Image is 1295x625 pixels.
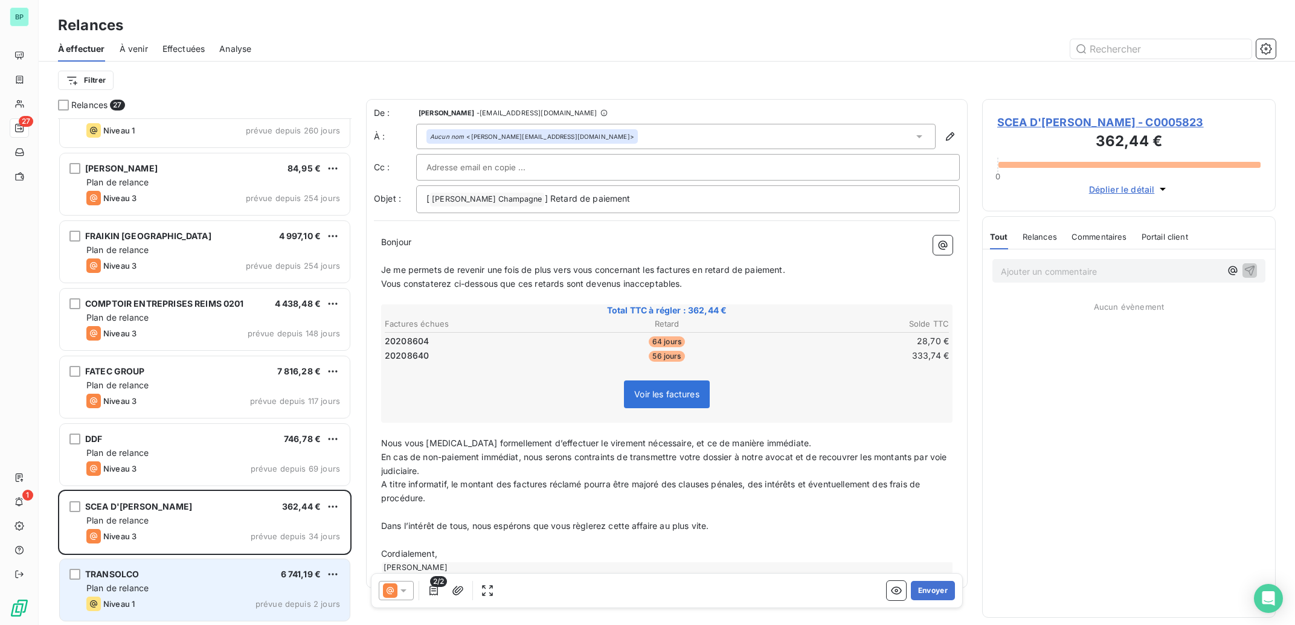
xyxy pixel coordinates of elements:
span: [PERSON_NAME] Champagne [430,193,544,207]
span: - [EMAIL_ADDRESS][DOMAIN_NAME] [477,109,597,117]
td: 333,74 € [762,349,950,362]
span: En cas de non-paiement immédiat, nous serons contraints de transmettre votre dossier à notre avoc... [381,452,950,476]
span: Plan de relance [86,312,149,322]
span: [PERSON_NAME] [85,163,158,173]
h3: Relances [58,14,123,36]
span: Commentaires [1072,232,1127,242]
span: Niveau 3 [103,464,137,473]
span: prévue depuis 117 jours [250,396,340,406]
span: SCEA D'[PERSON_NAME] [85,501,192,511]
span: 746,78 € [284,434,321,444]
span: SCEA D'[PERSON_NAME] - C0005823 [997,114,1261,130]
span: [PERSON_NAME] [419,109,474,117]
span: prévue depuis 260 jours [246,126,340,135]
img: Logo LeanPay [10,598,29,618]
td: 28,70 € [762,335,950,348]
span: 6 741,19 € [281,569,321,579]
div: Open Intercom Messenger [1254,584,1283,613]
span: FATEC GROUP [85,366,145,376]
span: Plan de relance [86,515,149,525]
h3: 362,44 € [997,130,1261,155]
span: Vous constaterez ci-dessous que ces retards sont devenus inacceptables. [381,278,683,289]
span: 362,44 € [282,501,321,511]
span: 27 [19,116,33,127]
span: À venir [120,43,148,55]
span: 0 [995,171,1000,181]
span: 84,95 € [288,163,321,173]
span: Voir les factures [634,389,699,399]
span: prévue depuis 148 jours [248,329,340,338]
span: Bonjour [381,237,411,247]
span: 4 997,10 € [279,231,321,241]
span: Aucun évènement [1094,302,1164,312]
label: Cc : [374,161,416,173]
span: Niveau 3 [103,396,137,406]
span: 27 [110,100,124,111]
input: Adresse email en copie ... [426,158,556,176]
span: 20208640 [385,350,429,362]
span: Relances [71,99,108,111]
span: ] Retard de paiement [545,193,631,204]
span: Niveau 3 [103,329,137,338]
span: Plan de relance [86,447,149,458]
a: 27 [10,118,28,138]
th: Factures échues [384,318,572,330]
button: Déplier le détail [1085,182,1173,196]
span: Niveau 3 [103,261,137,271]
span: Cordialement, [381,548,437,559]
span: COMPTOIR ENTREPRISES REIMS 0201 [85,298,244,309]
span: Plan de relance [86,177,149,187]
div: BP [10,7,29,27]
span: 2/2 [430,576,447,587]
th: Solde TTC [762,318,950,330]
span: 4 438,48 € [275,298,321,309]
span: 56 jours [649,351,684,362]
span: Portail client [1142,232,1188,242]
span: prévue depuis 34 jours [251,531,340,541]
th: Retard [573,318,761,330]
span: Niveau 3 [103,193,137,203]
span: Plan de relance [86,245,149,255]
span: 1 [22,490,33,501]
span: Total TTC à régler : 362,44 € [383,304,951,316]
span: Déplier le détail [1089,183,1155,196]
span: prévue depuis 254 jours [246,261,340,271]
div: grid [58,118,352,625]
span: Plan de relance [86,583,149,593]
span: Nous vous [MEDICAL_DATA] formellement d’effectuer le virement nécessaire, et ce de manière immédi... [381,438,811,448]
span: Objet : [374,193,401,204]
label: À : [374,130,416,143]
span: FRAIKIN [GEOGRAPHIC_DATA] [85,231,211,241]
span: Dans l’intérêt de tous, nous espérons que vous règlerez cette affaire au plus vite. [381,521,709,531]
span: [ [426,193,429,204]
div: <[PERSON_NAME][EMAIL_ADDRESS][DOMAIN_NAME]> [430,132,634,141]
span: Tout [990,232,1008,242]
button: Filtrer [58,71,114,90]
span: 20208604 [385,335,429,347]
span: prévue depuis 69 jours [251,464,340,473]
span: prévue depuis 2 jours [255,599,340,609]
span: A titre informatif, le montant des factures réclamé pourra être majoré des clauses pénales, des i... [381,479,922,503]
span: TRANSOLCO [85,569,139,579]
span: Plan de relance [86,380,149,390]
span: À effectuer [58,43,105,55]
span: prévue depuis 254 jours [246,193,340,203]
span: Effectuées [162,43,205,55]
span: Niveau 1 [103,599,135,609]
em: Aucun nom [430,132,464,141]
span: De : [374,107,416,119]
span: 7 816,28 € [277,366,321,376]
span: Niveau 1 [103,126,135,135]
span: 64 jours [649,336,685,347]
span: Relances [1023,232,1057,242]
span: Je me permets de revenir une fois de plus vers vous concernant les factures en retard de paiement. [381,264,785,275]
span: Analyse [219,43,251,55]
span: DDF [85,434,102,444]
input: Rechercher [1070,39,1252,59]
span: Niveau 3 [103,531,137,541]
button: Envoyer [911,581,955,600]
